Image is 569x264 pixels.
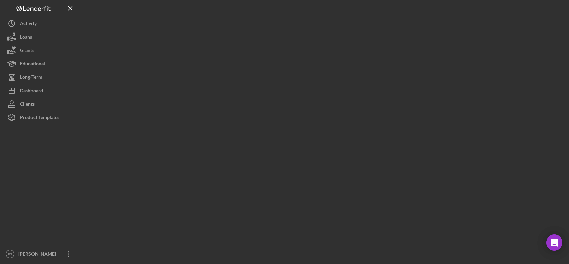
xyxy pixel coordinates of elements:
[3,70,77,84] button: Long-Term
[3,84,77,97] button: Dashboard
[20,44,34,59] div: Grants
[3,111,77,124] button: Product Templates
[3,97,77,111] button: Clients
[8,252,12,256] text: PS
[3,57,77,70] button: Educational
[20,111,59,126] div: Product Templates
[20,70,42,86] div: Long-Term
[3,17,77,30] button: Activity
[20,17,37,32] div: Activity
[17,247,60,262] div: [PERSON_NAME]
[3,44,77,57] button: Grants
[20,84,43,99] div: Dashboard
[20,97,35,112] div: Clients
[3,30,77,44] button: Loans
[20,30,32,45] div: Loans
[3,247,77,261] button: PS[PERSON_NAME]
[20,57,45,72] div: Educational
[546,234,562,251] div: Open Intercom Messenger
